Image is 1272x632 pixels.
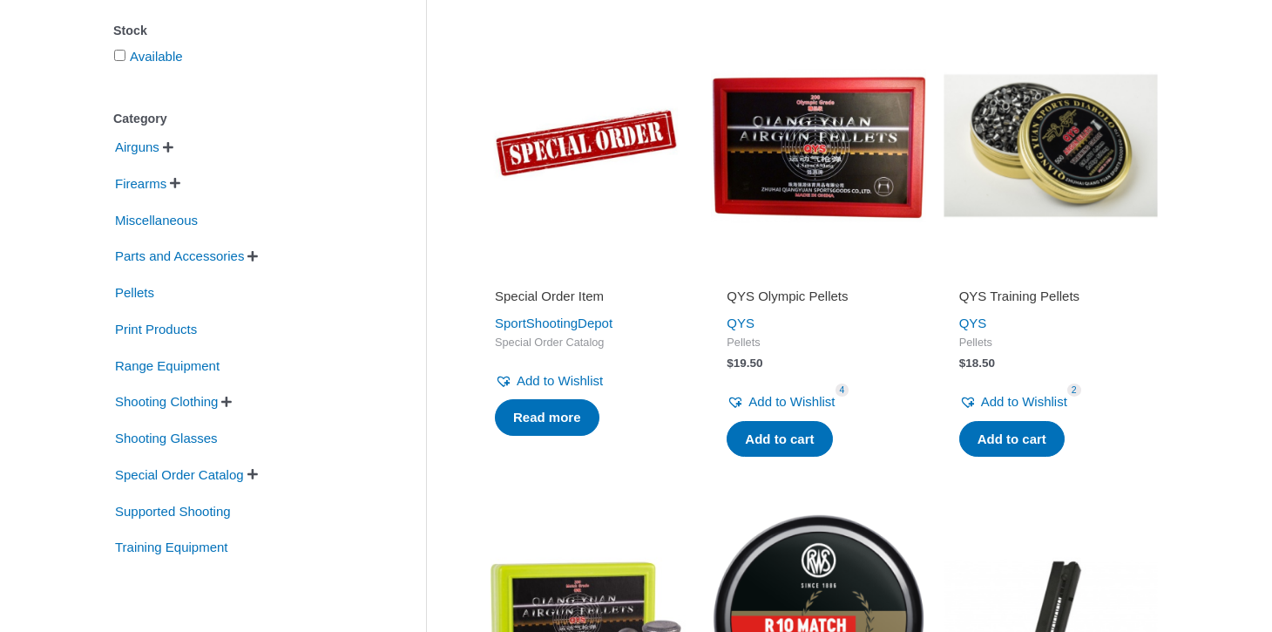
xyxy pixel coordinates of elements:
span: Supported Shooting [113,497,233,527]
a: Shooting Glasses [113,430,220,445]
a: QYS [727,316,754,330]
span: $ [727,357,734,370]
span: Print Products [113,315,199,344]
iframe: Customer reviews powered by Trustpilot [959,263,1142,284]
bdi: 19.50 [727,357,762,370]
a: Shooting Clothing [113,393,220,408]
span: Firearms [113,169,168,199]
div: Category [113,106,374,132]
img: QYS Olympic Pellets [711,38,925,253]
iframe: Customer reviews powered by Trustpilot [727,263,910,284]
span:  [170,177,180,189]
a: QYS [959,316,987,330]
span: Airguns [113,133,161,162]
input: Available [114,50,125,61]
span:  [247,250,258,262]
span: Training Equipment [113,533,230,562]
a: Available [130,49,183,64]
a: Range Equipment [113,357,221,371]
a: Add to cart: “QYS Olympic Pellets” [727,421,832,458]
span: 2 [1067,384,1081,397]
span: Add to Wishlist [748,394,835,409]
span: Range Equipment [113,351,221,381]
span: Pellets [727,336,910,350]
h2: QYS Training Pellets [959,288,1142,305]
a: Add to cart: “QYS Training Pellets” [959,421,1065,458]
a: Pellets [113,284,156,299]
span: $ [959,357,966,370]
a: Firearms [113,175,168,190]
span: Special Order Catalog [495,336,678,350]
div: Stock [113,18,374,44]
a: Special Order Item [495,288,678,311]
span: Add to Wishlist [981,394,1067,409]
span: Miscellaneous [113,206,200,235]
span: Add to Wishlist [517,373,603,388]
a: Training Equipment [113,539,230,554]
img: QYS Training Pellets [944,38,1158,253]
a: Supported Shooting [113,502,233,517]
a: QYS Olympic Pellets [727,288,910,311]
h2: Special Order Item [495,288,678,305]
a: Miscellaneous [113,211,200,226]
span:  [247,468,258,480]
span: Parts and Accessories [113,241,246,271]
span: Shooting Glasses [113,424,220,453]
img: Special Order Item [479,38,694,253]
span:  [221,396,232,408]
a: Add to Wishlist [727,390,835,414]
a: Parts and Accessories [113,248,246,262]
a: Read more about “Special Order Item” [495,399,599,436]
span: Pellets [113,278,156,308]
a: QYS Training Pellets [959,288,1142,311]
span: 4 [836,384,849,397]
span: Special Order Catalog [113,460,246,490]
a: SportShootingDepot [495,316,612,330]
a: Print Products [113,321,199,336]
bdi: 18.50 [959,357,995,370]
iframe: Customer reviews powered by Trustpilot [495,263,678,284]
span: Shooting Clothing [113,387,220,417]
a: Special Order Catalog [113,466,246,481]
a: Add to Wishlist [959,390,1067,414]
h2: QYS Olympic Pellets [727,288,910,305]
span:  [163,141,173,153]
a: Add to Wishlist [495,369,603,393]
span: Pellets [959,336,1142,350]
a: Airguns [113,139,161,153]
